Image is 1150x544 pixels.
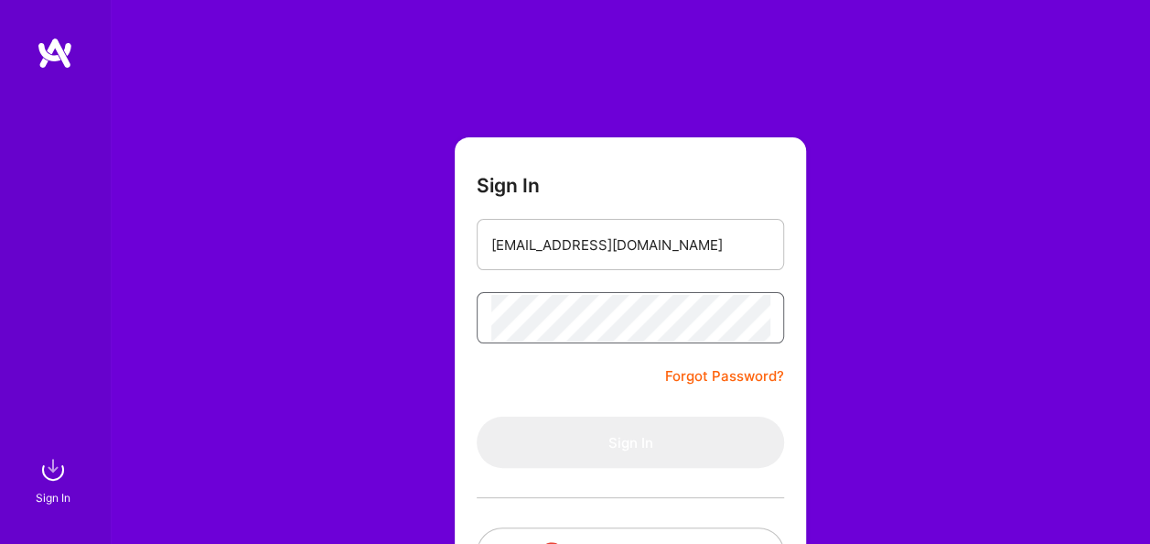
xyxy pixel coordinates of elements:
[665,365,784,387] a: Forgot Password?
[35,452,71,488] img: sign in
[38,452,71,507] a: sign inSign In
[491,222,769,268] input: Email...
[37,37,73,70] img: logo
[477,174,540,197] h3: Sign In
[477,417,784,468] button: Sign In
[36,488,70,507] div: Sign In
